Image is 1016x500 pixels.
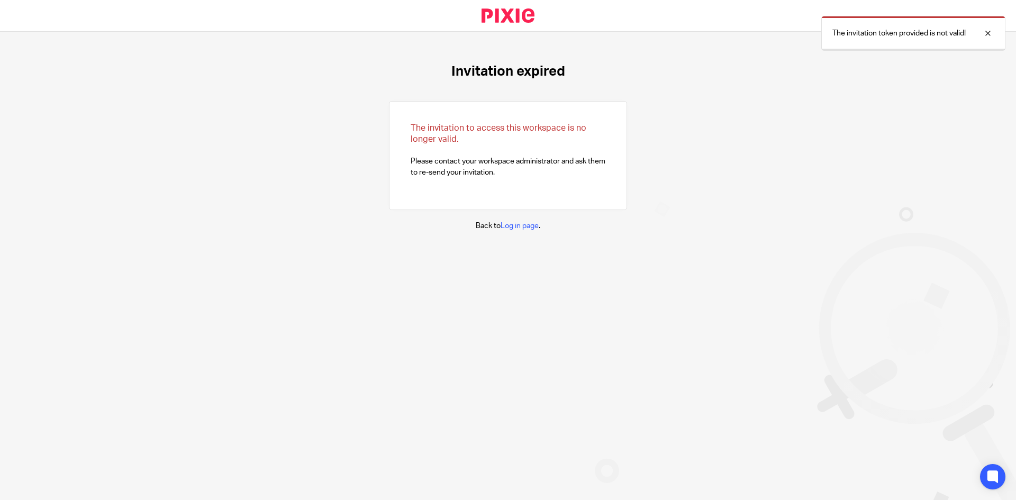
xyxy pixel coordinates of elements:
[476,221,540,231] p: Back to .
[832,28,966,39] p: The invitation token provided is not valid!
[411,123,605,178] p: Please contact your workspace administrator and ask them to re-send your invitation.
[411,124,586,143] span: The invitation to access this workspace is no longer valid.
[451,63,565,80] h1: Invitation expired
[501,222,539,230] a: Log in page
